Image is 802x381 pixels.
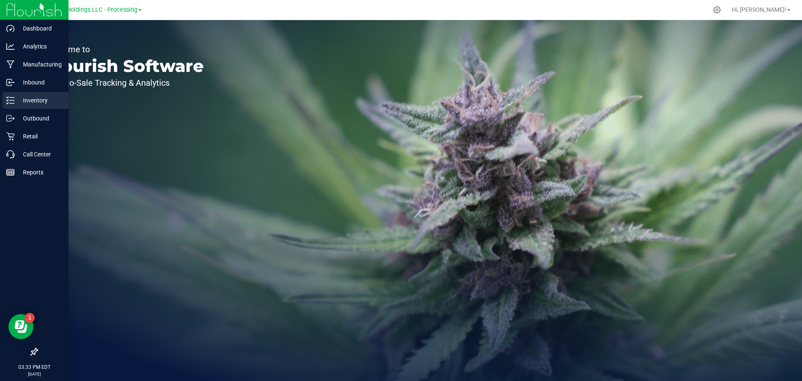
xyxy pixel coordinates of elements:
[6,60,15,69] inline-svg: Manufacturing
[15,149,65,159] p: Call Center
[25,313,35,323] iframe: Resource center unread badge
[15,95,65,105] p: Inventory
[6,168,15,176] inline-svg: Reports
[6,78,15,87] inline-svg: Inbound
[4,371,65,377] p: [DATE]
[712,6,722,14] div: Manage settings
[45,58,204,74] p: Flourish Software
[45,45,204,54] p: Welcome to
[6,114,15,123] inline-svg: Outbound
[15,41,65,51] p: Analytics
[29,6,137,13] span: Riviera Creek Holdings LLC - Processing
[6,132,15,141] inline-svg: Retail
[15,131,65,141] p: Retail
[15,167,65,177] p: Reports
[45,79,204,87] p: Seed-to-Sale Tracking & Analytics
[15,23,65,33] p: Dashboard
[4,363,65,371] p: 03:33 PM EDT
[15,77,65,87] p: Inbound
[6,96,15,105] inline-svg: Inventory
[8,314,33,339] iframe: Resource center
[15,59,65,69] p: Manufacturing
[6,150,15,159] inline-svg: Call Center
[15,113,65,123] p: Outbound
[6,24,15,33] inline-svg: Dashboard
[732,6,786,13] span: Hi, [PERSON_NAME]!
[6,42,15,51] inline-svg: Analytics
